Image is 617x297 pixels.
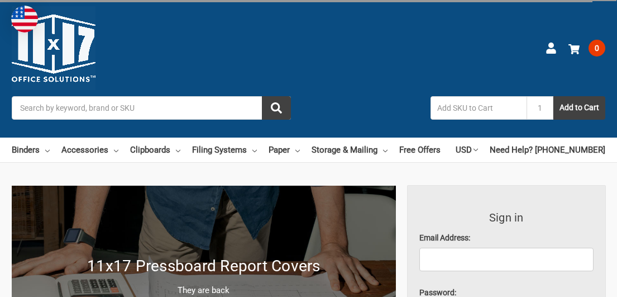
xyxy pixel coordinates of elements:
a: Clipboards [130,138,180,162]
a: 0 [568,34,605,63]
span: 0 [589,40,605,56]
a: Paper [269,138,300,162]
p: They are back [23,284,384,297]
h3: Sign in [419,209,594,226]
a: Accessories [61,138,118,162]
a: Need Help? [PHONE_NUMBER] [490,138,605,162]
button: Add to Cart [553,96,605,120]
a: Filing Systems [192,138,257,162]
a: Binders [12,138,50,162]
img: duty and tax information for United States [11,6,38,32]
h1: 11x17 Pressboard Report Covers [23,254,384,278]
a: USD [456,138,478,162]
img: 11x17.com [12,6,95,90]
a: Free Offers [399,138,441,162]
input: Add SKU to Cart [431,96,527,120]
input: Search by keyword, brand or SKU [12,96,291,120]
a: Storage & Mailing [312,138,388,162]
